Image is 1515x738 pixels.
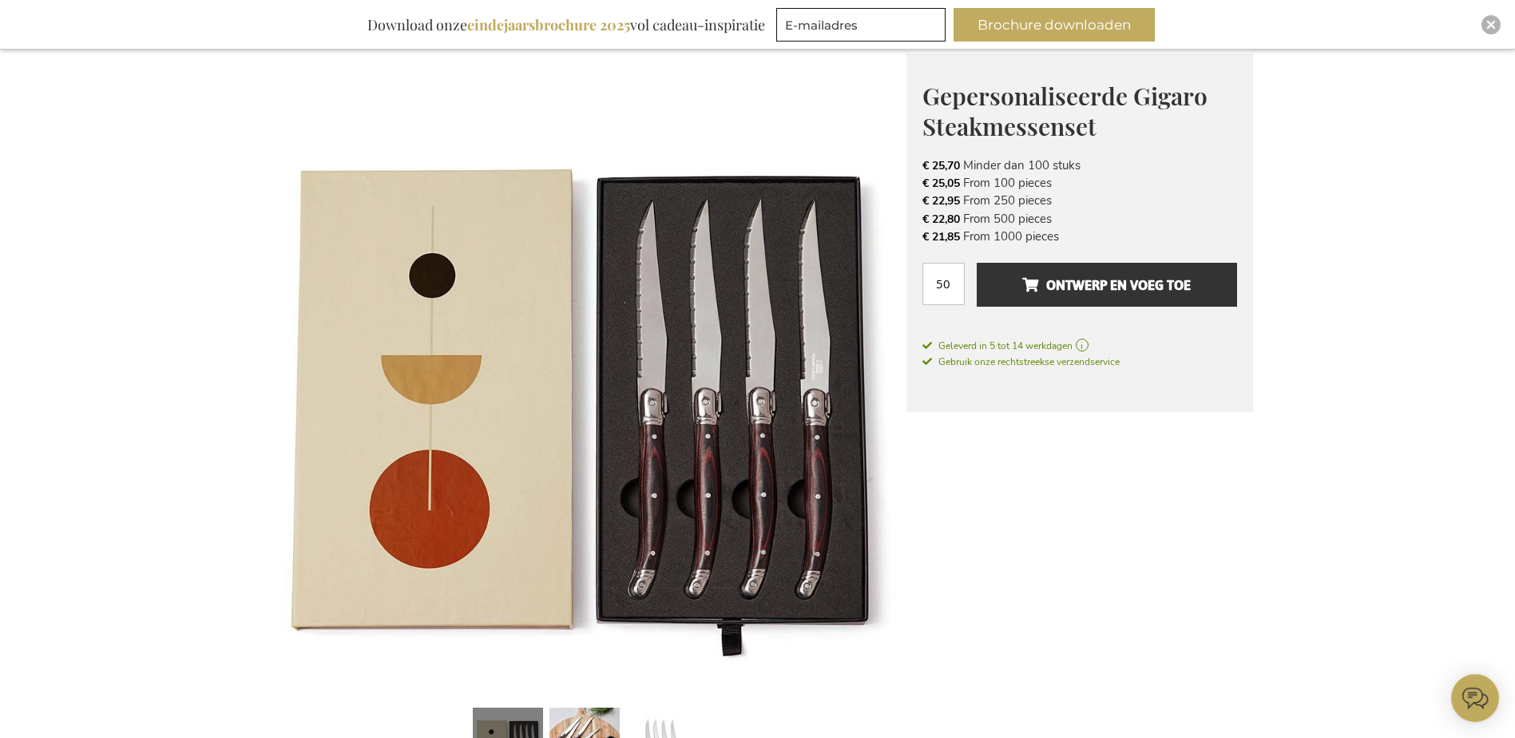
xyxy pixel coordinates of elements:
div: Close [1481,15,1501,34]
li: From 1000 pieces [922,228,1237,245]
button: Brochure downloaden [954,8,1155,42]
span: € 21,85 [922,229,960,244]
li: From 250 pieces [922,192,1237,209]
iframe: belco-activator-frame [1451,674,1499,722]
input: Aantal [922,263,965,305]
span: Gebruik onze rechtstreekse verzendservice [922,355,1120,368]
li: From 500 pieces [922,210,1237,228]
span: € 25,70 [922,158,960,173]
span: € 25,05 [922,176,960,191]
span: € 22,80 [922,212,960,227]
button: Ontwerp en voeg toe [977,263,1236,307]
a: Gebruik onze rechtstreekse verzendservice [922,353,1120,369]
li: From 100 pieces [922,174,1237,192]
span: Gepersonaliseerde Gigaro Steakmessenset [922,80,1208,143]
img: Close [1486,20,1496,30]
div: Download onze vol cadeau-inspiratie [360,8,772,42]
img: Personalised Gigaro Meat Knives [263,54,906,697]
span: € 22,95 [922,193,960,208]
a: Geleverd in 5 tot 14 werkdagen [922,339,1237,353]
input: E-mailadres [776,8,946,42]
form: marketing offers and promotions [776,8,950,46]
span: Ontwerp en voeg toe [1022,272,1191,298]
li: Minder dan 100 stuks [922,157,1237,174]
b: eindejaarsbrochure 2025 [467,15,630,34]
